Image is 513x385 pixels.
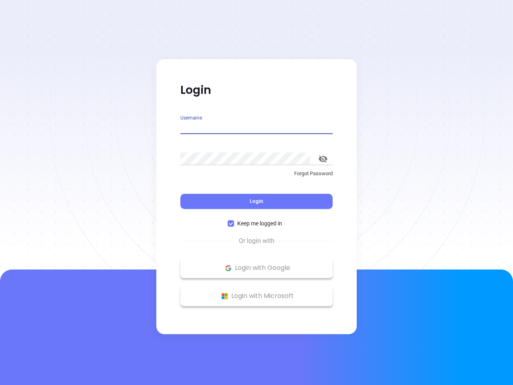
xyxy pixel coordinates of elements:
[313,149,333,168] button: toggle password visibility
[184,290,329,302] p: Login with Microsoft
[235,236,279,246] span: Or login with
[180,115,202,120] label: Username
[180,286,333,306] button: Microsoft Logo Login with Microsoft
[180,170,333,178] p: Forgot Password
[180,258,333,278] button: Google Logo Login with Google
[184,262,329,274] p: Login with Google
[220,291,230,301] img: Microsoft Logo
[250,198,263,205] span: Login
[180,170,333,184] a: Forgot Password
[180,83,333,97] p: Login
[223,263,233,273] img: Google Logo
[234,219,285,228] span: Keep me logged in
[180,194,333,209] button: Login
